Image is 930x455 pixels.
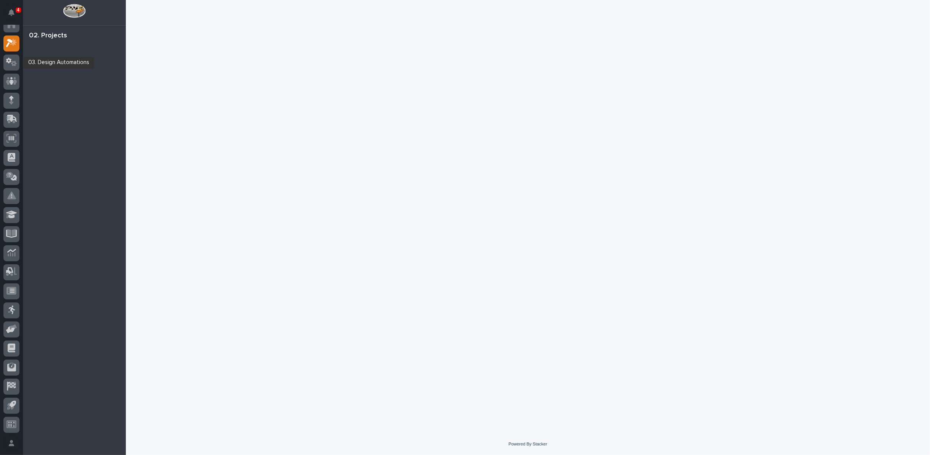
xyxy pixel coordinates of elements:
img: Workspace Logo [63,4,85,18]
a: Powered By Stacker [509,442,547,446]
div: 02. Projects [29,32,67,40]
div: Notifications4 [10,9,19,21]
p: 4 [17,7,19,13]
button: Notifications [3,5,19,21]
